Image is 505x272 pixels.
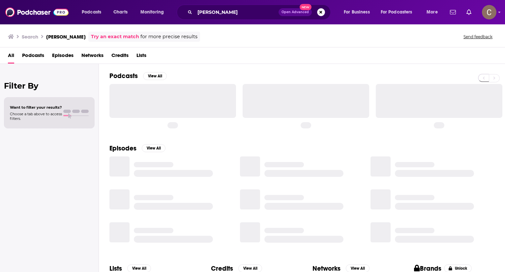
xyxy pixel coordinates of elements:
a: EpisodesView All [109,144,165,152]
a: Charts [109,7,132,17]
span: Charts [113,8,128,17]
span: New [300,4,312,10]
button: View All [142,144,165,152]
h3: Search [22,34,38,40]
span: Want to filter your results? [10,105,62,110]
a: PodcastsView All [109,72,167,80]
button: Show profile menu [482,5,496,19]
span: For Podcasters [381,8,412,17]
a: Lists [136,50,146,64]
button: View All [143,72,167,80]
a: Try an exact match [91,33,139,41]
span: For Business [344,8,370,17]
span: More [427,8,438,17]
a: Episodes [52,50,74,64]
a: Podcasts [22,50,44,64]
a: Networks [81,50,104,64]
button: open menu [376,7,422,17]
div: Search podcasts, credits, & more... [183,5,337,20]
button: open menu [77,7,110,17]
h3: [PERSON_NAME] [46,34,86,40]
a: Credits [111,50,129,64]
img: User Profile [482,5,496,19]
a: Show notifications dropdown [464,7,474,18]
span: Open Advanced [282,11,309,14]
input: Search podcasts, credits, & more... [195,7,279,17]
button: Open AdvancedNew [279,8,312,16]
img: Podchaser - Follow, Share and Rate Podcasts [5,6,69,18]
h2: Podcasts [109,72,138,80]
button: open menu [136,7,172,17]
span: Monitoring [140,8,164,17]
span: Podcasts [82,8,101,17]
span: for more precise results [140,33,197,41]
a: Show notifications dropdown [447,7,459,18]
button: open menu [422,7,446,17]
span: Logged in as clay.bolton [482,5,496,19]
h2: Episodes [109,144,136,152]
span: Choose a tab above to access filters. [10,112,62,121]
h2: Filter By [4,81,95,91]
button: Send feedback [461,34,494,40]
a: All [8,50,14,64]
button: open menu [339,7,378,17]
